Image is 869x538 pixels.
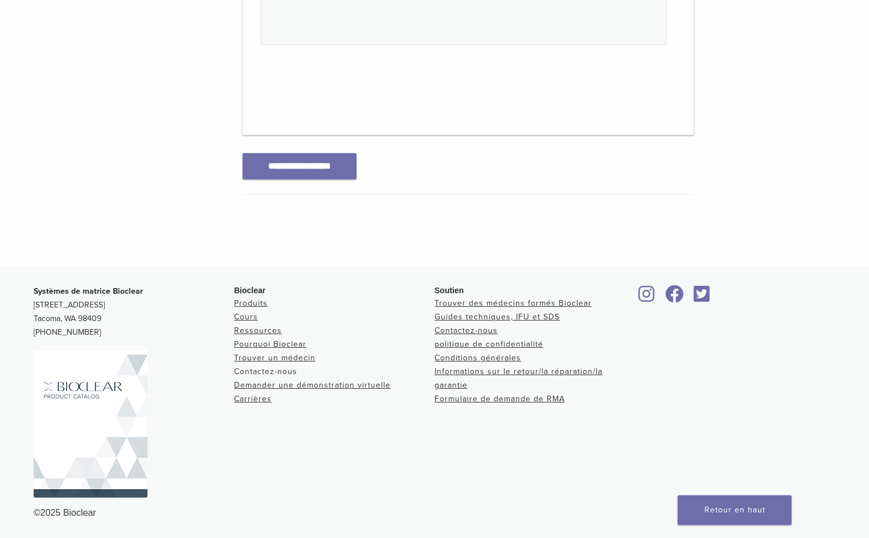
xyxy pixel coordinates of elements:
font: Systèmes de matrice Bioclear [34,286,143,296]
a: Trouver un médecin [234,353,315,363]
a: Trouver des médecins formés Bioclear [435,298,592,308]
font: Bioclear [234,286,265,295]
a: Contactez-nous [435,326,498,335]
a: Carrières [234,394,272,404]
a: Conditions générales [435,353,521,363]
font: ©2025 Bioclear [34,508,96,518]
a: Demander une démonstration virtuelle [234,380,391,390]
a: Formulaire de demande de RMA [435,394,565,404]
img: Bioclear [34,350,147,498]
font: [PHONE_NUMBER] [34,327,101,337]
a: Informations sur le retour/la réparation/la garantie [435,367,602,390]
a: Retour en haut [678,495,792,525]
a: Bioclear [635,292,659,303]
iframe: reCAPTCHA [261,63,434,108]
a: Contactez-nous [234,367,297,376]
font: Tacoma, WA 98409 [34,314,101,323]
font: [STREET_ADDRESS] [34,300,105,310]
a: Guides techniques, IFU et SDS [435,312,560,322]
a: Ressources [234,326,282,335]
a: Pourquoi Bioclear [234,339,306,349]
a: politique de confidentialité [435,339,543,349]
a: Produits [234,298,268,308]
a: Bioclear [661,292,687,303]
a: Bioclear [690,292,714,303]
font: Soutien [435,286,464,295]
a: Cours [234,312,258,322]
font: Retour en haut [704,505,765,515]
